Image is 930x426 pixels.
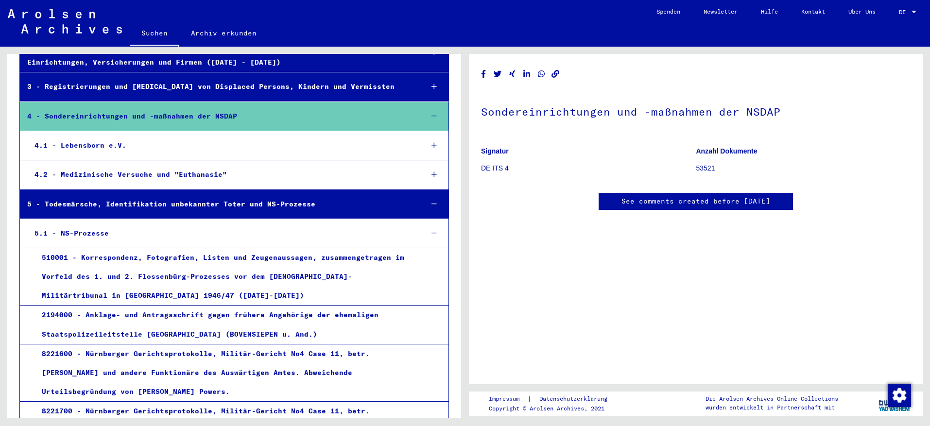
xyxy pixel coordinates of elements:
[481,163,696,173] p: DE ITS 4
[899,9,910,16] span: DE
[489,404,619,413] p: Copyright © Arolsen Archives, 2021
[481,89,911,132] h1: Sondereinrichtungen und -maßnahmen der NSDAP
[706,394,838,403] p: Die Arolsen Archives Online-Collections
[34,306,414,343] div: 2194000 - Anklage- und Antragsschrift gegen frühere Angehörige der ehemaligen Staatspolizeileitst...
[479,68,489,80] button: Share on Facebook
[551,68,561,80] button: Copy link
[621,196,770,206] a: See comments created before [DATE]
[27,224,415,243] div: 5.1 - NS-Prozesse
[887,383,911,407] div: Zustimmung ändern
[489,394,619,404] div: |
[888,384,911,407] img: Zustimmung ändern
[20,77,415,96] div: 3 - Registrierungen und [MEDICAL_DATA] von Displaced Persons, Kindern und Vermissten
[34,344,414,402] div: 8221600 - Nürnberger Gerichtsprotokolle, Militär-Gericht No4 Case 11, betr. [PERSON_NAME] und and...
[20,195,415,214] div: 5 - Todesmärsche, Identifikation unbekannter Toter und NS-Prozesse
[696,147,758,155] b: Anzahl Dokumente
[489,394,527,404] a: Impressum
[20,107,415,126] div: 4 - Sondereinrichtungen und -maßnahmen der NSDAP
[877,391,913,415] img: yv_logo.png
[536,68,547,80] button: Share on WhatsApp
[179,21,268,45] a: Archiv erkunden
[507,68,517,80] button: Share on Xing
[532,394,619,404] a: Datenschutzerklärung
[522,68,532,80] button: Share on LinkedIn
[696,163,911,173] p: 53521
[706,403,838,412] p: wurden entwickelt in Partnerschaft mit
[8,9,122,34] img: Arolsen_neg.svg
[27,136,415,155] div: 4.1 - Lebensborn e.V.
[27,165,415,184] div: 4.2 - Medizinische Versuche und "Euthanasie"
[481,147,509,155] b: Signatur
[34,248,414,306] div: 510001 - Korrespondenz, Fotografien, Listen und Zeugenaussagen, zusammengetragen im Vorfeld des 1...
[493,68,503,80] button: Share on Twitter
[130,21,179,47] a: Suchen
